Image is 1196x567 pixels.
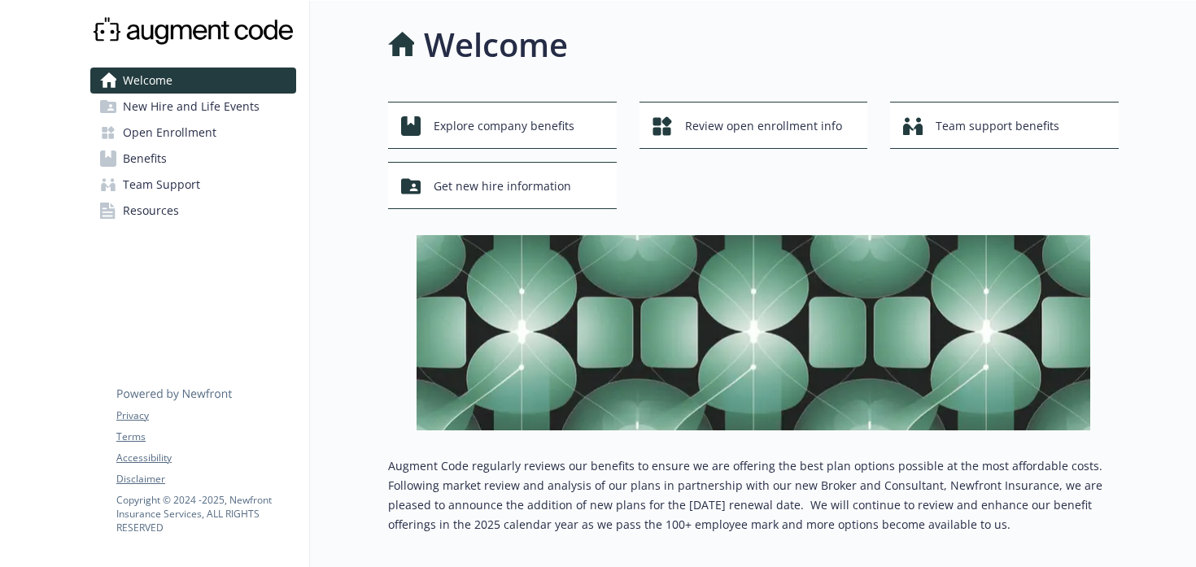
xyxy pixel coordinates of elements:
span: Review open enrollment info [685,111,842,142]
a: New Hire and Life Events [90,94,296,120]
button: Explore company benefits [388,102,617,149]
span: Team Support [123,172,200,198]
a: Privacy [116,408,295,423]
span: Benefits [123,146,167,172]
span: Resources [123,198,179,224]
button: Team support benefits [890,102,1119,149]
a: Benefits [90,146,296,172]
span: Welcome [123,68,172,94]
span: Explore company benefits [434,111,574,142]
a: Welcome [90,68,296,94]
a: Team Support [90,172,296,198]
span: Team support benefits [936,111,1059,142]
span: Get new hire information [434,171,571,202]
img: overview page banner [417,235,1090,430]
button: Get new hire information [388,162,617,209]
a: Resources [90,198,296,224]
p: Augment Code regularly reviews our benefits to ensure we are offering the best plan options possi... [388,456,1119,534]
a: Terms [116,430,295,444]
p: Copyright © 2024 - 2025 , Newfront Insurance Services, ALL RIGHTS RESERVED [116,493,295,534]
a: Open Enrollment [90,120,296,146]
a: Disclaimer [116,472,295,486]
h1: Welcome [424,20,568,69]
span: New Hire and Life Events [123,94,260,120]
a: Accessibility [116,451,295,465]
button: Review open enrollment info [639,102,868,149]
span: Open Enrollment [123,120,216,146]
